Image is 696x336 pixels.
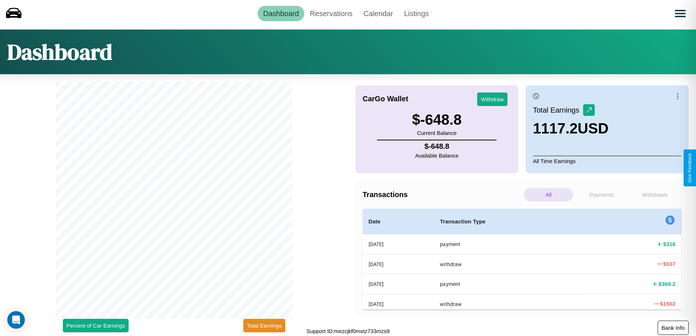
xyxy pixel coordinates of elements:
[440,217,580,226] h4: Transaction Type
[434,274,586,294] th: payment
[412,112,462,128] h3: $ -648.8
[658,321,689,335] button: Bank Info
[399,6,434,21] a: Listings
[434,254,586,274] th: withdraw
[663,260,676,268] h4: $ 107
[363,234,434,254] th: [DATE]
[533,103,583,117] p: Total Earnings
[533,156,681,166] p: All Time Earnings
[363,190,522,199] h4: Transactions
[243,319,285,332] button: Total Earnings
[577,188,626,201] p: Payments
[660,300,676,307] h4: $ 1502
[412,128,462,138] p: Current Balance
[415,142,459,151] h4: $ -648.8
[363,254,434,274] th: [DATE]
[369,217,429,226] h4: Date
[258,6,304,21] a: Dashboard
[307,326,390,336] p: Support ID: mezcjkf0mxtz733mzs9
[630,188,680,201] p: Withdraws
[687,153,692,183] div: Give Feedback
[363,294,434,314] th: [DATE]
[358,6,399,21] a: Calendar
[477,93,507,106] button: Withdraw
[7,37,112,67] h1: Dashboard
[434,294,586,314] th: withdraw
[434,234,586,254] th: payment
[658,280,676,288] h4: $ 369.2
[524,188,573,201] p: All
[63,319,129,332] button: Percent of Car Earnings
[7,311,25,329] div: Open Intercom Messenger
[670,3,691,24] button: Open menu
[415,151,459,161] p: Available Balance
[533,120,609,137] h3: 1117.2 USD
[304,6,358,21] a: Reservations
[663,240,676,248] h4: $ 316
[363,274,434,294] th: [DATE]
[363,95,408,103] h4: CarGo Wallet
